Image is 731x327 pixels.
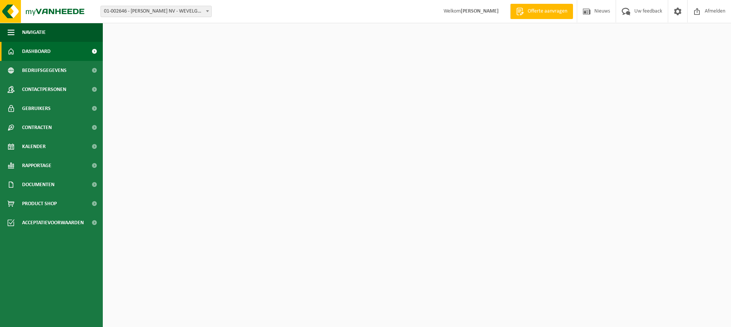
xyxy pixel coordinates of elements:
[22,99,51,118] span: Gebruikers
[101,6,211,17] span: 01-002646 - ALBERT BRILLE NV - WEVELGEM
[22,61,67,80] span: Bedrijfsgegevens
[22,42,51,61] span: Dashboard
[526,8,569,15] span: Offerte aanvragen
[101,6,212,17] span: 01-002646 - ALBERT BRILLE NV - WEVELGEM
[510,4,573,19] a: Offerte aanvragen
[22,213,84,232] span: Acceptatievoorwaarden
[22,118,52,137] span: Contracten
[22,23,46,42] span: Navigatie
[22,175,54,194] span: Documenten
[22,137,46,156] span: Kalender
[22,80,66,99] span: Contactpersonen
[461,8,499,14] strong: [PERSON_NAME]
[22,194,57,213] span: Product Shop
[22,156,51,175] span: Rapportage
